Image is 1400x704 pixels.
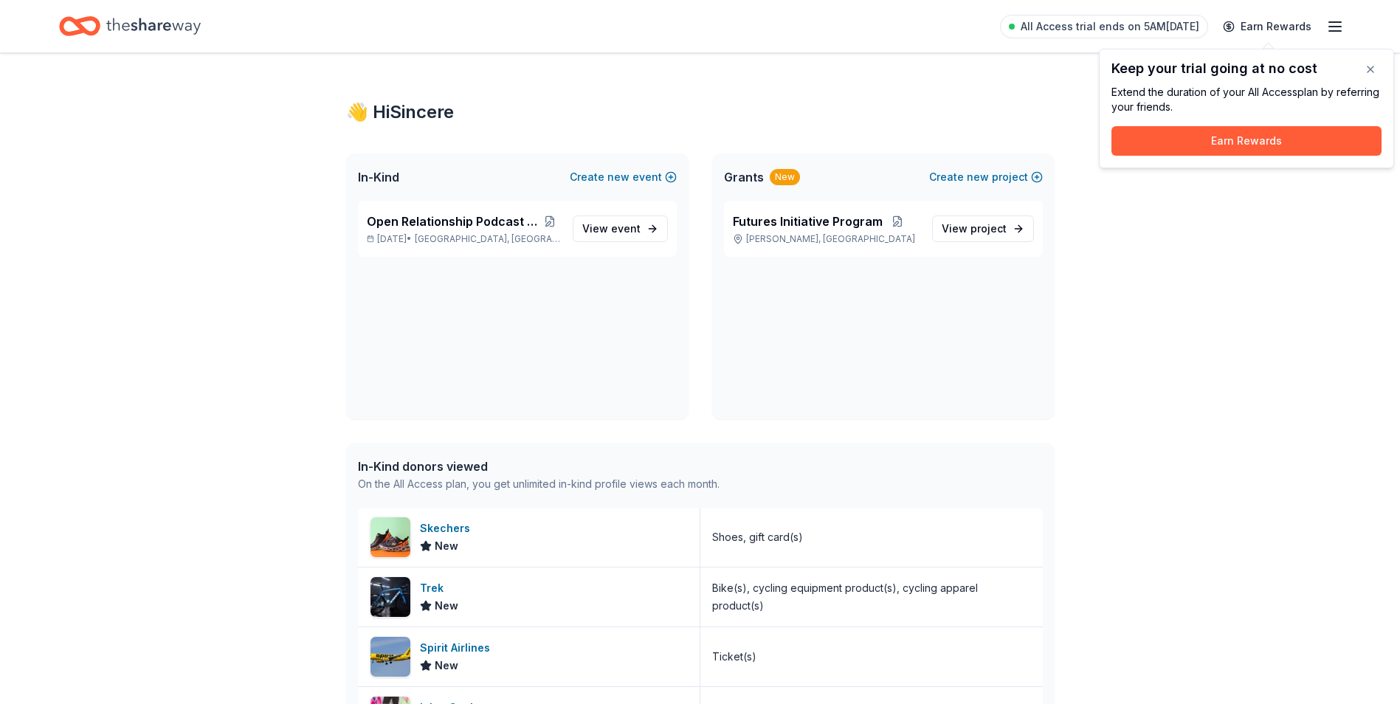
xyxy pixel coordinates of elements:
span: new [967,168,989,186]
a: All Access trial ends on 5AM[DATE] [1000,15,1208,38]
span: New [435,537,458,555]
span: View [942,220,1007,238]
span: View [582,220,641,238]
span: Open Relationship Podcast Charity Mixer [367,213,539,230]
img: Image for Skechers [370,517,410,557]
div: Bike(s), cycling equipment product(s), cycling apparel product(s) [712,579,1031,615]
span: [GEOGRAPHIC_DATA], [GEOGRAPHIC_DATA] [415,233,560,245]
span: Futures Initiative Program [733,213,883,230]
span: project [970,222,1007,235]
a: Home [59,9,201,44]
img: Image for Spirit Airlines [370,637,410,677]
div: Skechers [420,520,476,537]
span: All Access trial ends on 5AM[DATE] [1021,18,1199,35]
p: [DATE] • [367,233,561,245]
div: On the All Access plan, you get unlimited in-kind profile views each month. [358,475,720,493]
span: New [435,657,458,674]
div: In-Kind donors viewed [358,458,720,475]
span: New [435,597,458,615]
img: Image for Trek [370,577,410,617]
button: Createnewproject [929,168,1043,186]
a: Earn Rewards [1214,13,1320,40]
div: Shoes, gift card(s) [712,528,803,546]
span: event [611,222,641,235]
span: In-Kind [358,168,399,186]
div: 👋 Hi Sincere [346,100,1055,124]
button: Createnewevent [570,168,677,186]
a: View project [932,215,1034,242]
a: View event [573,215,668,242]
button: Earn Rewards [1111,126,1382,156]
p: [PERSON_NAME], [GEOGRAPHIC_DATA] [733,233,920,245]
div: Trek [420,579,458,597]
div: Ticket(s) [712,648,756,666]
span: new [607,168,630,186]
div: Extend the duration of your All Access plan by referring your friends. [1111,85,1382,114]
div: Keep your trial going at no cost [1111,61,1382,76]
div: New [770,169,800,185]
div: Spirit Airlines [420,639,496,657]
span: Grants [724,168,764,186]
